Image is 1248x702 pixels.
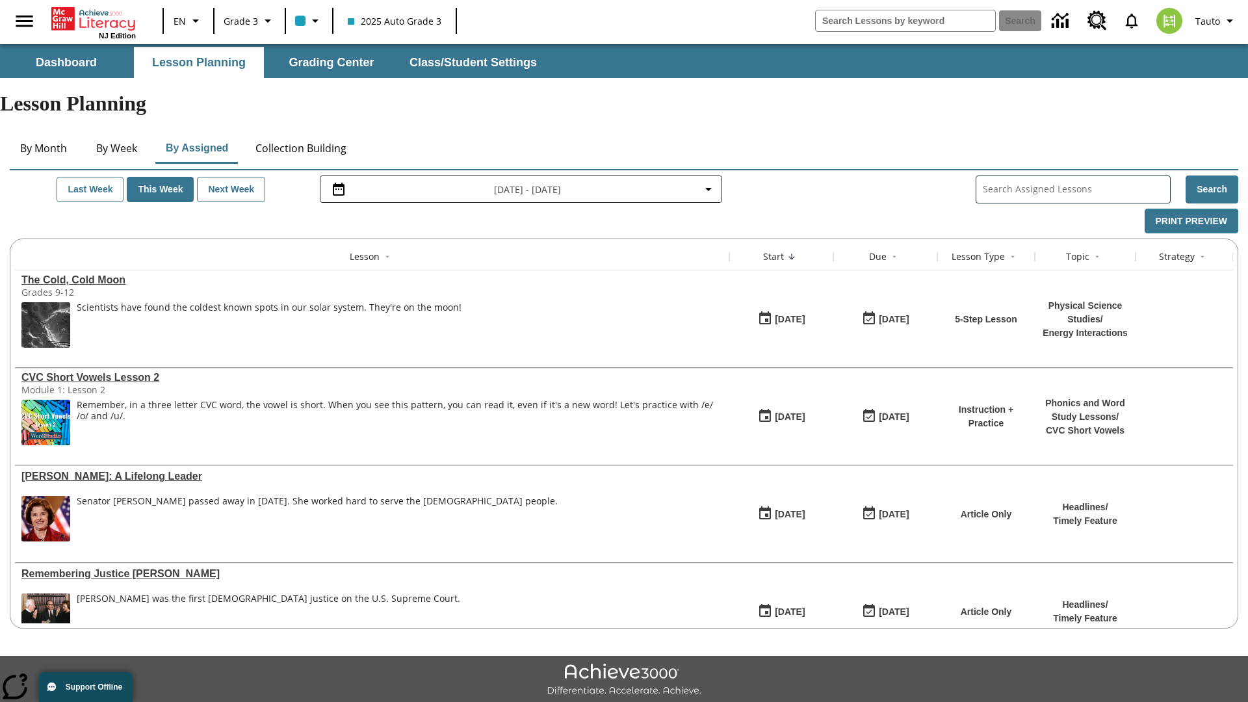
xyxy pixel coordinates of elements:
[218,9,281,32] button: Grade: Grade 3, Select a grade
[21,471,723,482] a: Dianne Feinstein: A Lifelong Leader, Lessons
[816,10,995,31] input: search field
[350,250,380,263] div: Lesson
[775,311,805,328] div: [DATE]
[1089,249,1105,265] button: Sort
[857,307,913,331] button: 08/20/25: Last day the lesson can be accessed
[10,133,77,164] button: By Month
[21,286,216,298] div: Grades 9-12
[66,682,122,692] span: Support Offline
[961,605,1012,619] p: Article Only
[99,32,136,40] span: NJ Edition
[1145,209,1238,234] button: Print Preview
[857,502,913,526] button: 08/18/25: Last day the lesson can be accessed
[753,502,809,526] button: 08/18/25: First time the lesson was available
[1159,250,1195,263] div: Strategy
[21,471,723,482] div: Dianne Feinstein: A Lifelong Leader
[1005,249,1020,265] button: Sort
[21,302,70,348] img: image
[21,372,723,383] a: CVC Short Vowels Lesson 2, Lessons
[857,404,913,429] button: 08/18/25: Last day the lesson can be accessed
[266,47,396,78] button: Grading Center
[51,6,136,32] a: Home
[77,400,723,445] div: Remember, in a three letter CVC word, the vowel is short. When you see this pattern, you can read...
[753,404,809,429] button: 08/18/25: First time the lesson was available
[1053,598,1117,612] p: Headlines /
[784,249,799,265] button: Sort
[57,177,123,202] button: Last Week
[77,496,558,541] div: Senator Dianne Feinstein passed away in September 2023. She worked hard to serve the American peo...
[961,508,1012,521] p: Article Only
[1053,514,1117,528] p: Timely Feature
[1195,249,1210,265] button: Sort
[77,400,723,422] p: Remember, in a three letter CVC word, the vowel is short. When you see this pattern, you can read...
[1041,396,1129,424] p: Phonics and Word Study Lessons /
[955,313,1017,326] p: 5-Step Lesson
[1053,500,1117,514] p: Headlines /
[952,250,1005,263] div: Lesson Type
[775,409,805,425] div: [DATE]
[944,403,1028,430] p: Instruction + Practice
[1041,299,1129,326] p: Physical Science Studies /
[245,133,357,164] button: Collection Building
[174,14,186,28] span: EN
[21,568,723,580] a: Remembering Justice O'Connor, Lessons
[1066,250,1089,263] div: Topic
[168,9,209,32] button: Language: EN, Select a language
[21,372,723,383] div: CVC Short Vowels Lesson 2
[21,383,216,396] div: Module 1: Lesson 2
[1080,3,1115,38] a: Resource Center, Will open in new tab
[879,311,909,328] div: [DATE]
[983,180,1170,199] input: Search Assigned Lessons
[77,496,558,507] div: Senator [PERSON_NAME] passed away in [DATE]. She worked hard to serve the [DEMOGRAPHIC_DATA] people.
[1044,3,1080,39] a: Data Center
[21,496,70,541] img: Senator Dianne Feinstein of California smiles with the U.S. flag behind her.
[77,302,461,348] div: Scientists have found the coldest known spots in our solar system. They're on the moon!
[77,593,460,639] div: Sandra Day O'Connor was the first female justice on the U.S. Supreme Court.
[763,250,784,263] div: Start
[39,672,133,702] button: Support Offline
[77,302,461,313] div: Scientists have found the coldest known spots in our solar system. They're on the moon!
[290,9,328,32] button: Class color is light blue. Change class color
[21,400,70,445] img: CVC Short Vowels Lesson 2.
[1,47,131,78] button: Dashboard
[1115,4,1149,38] a: Notifications
[887,249,902,265] button: Sort
[224,14,258,28] span: Grade 3
[5,2,44,40] button: Open side menu
[21,274,723,286] a: The Cold, Cold Moon , Lessons
[21,274,723,286] div: The Cold, Cold Moon
[127,177,194,202] button: This Week
[879,506,909,523] div: [DATE]
[399,47,547,78] button: Class/Student Settings
[701,181,716,197] svg: Collapse Date Range Filter
[1041,326,1129,340] p: Energy Interactions
[134,47,264,78] button: Lesson Planning
[775,604,805,620] div: [DATE]
[84,133,149,164] button: By Week
[21,593,70,639] img: Chief Justice Warren Burger, wearing a black robe, holds up his right hand and faces Sandra Day O...
[857,599,913,624] button: 08/18/25: Last day the lesson can be accessed
[1195,14,1220,28] span: Tauto
[775,506,805,523] div: [DATE]
[1053,612,1117,625] p: Timely Feature
[380,249,395,265] button: Sort
[51,5,136,40] div: Home
[1041,424,1129,437] p: CVC Short Vowels
[753,599,809,624] button: 08/18/25: First time the lesson was available
[547,664,701,697] img: Achieve3000 Differentiate Accelerate Achieve
[21,568,723,580] div: Remembering Justice O'Connor
[753,307,809,331] button: 08/20/25: First time the lesson was available
[197,177,265,202] button: Next Week
[869,250,887,263] div: Due
[326,181,716,197] button: Select the date range menu item
[1149,4,1190,38] button: Select a new avatar
[1156,8,1182,34] img: avatar image
[879,409,909,425] div: [DATE]
[494,183,561,196] span: [DATE] - [DATE]
[1190,9,1243,32] button: Profile/Settings
[348,14,441,28] span: 2025 Auto Grade 3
